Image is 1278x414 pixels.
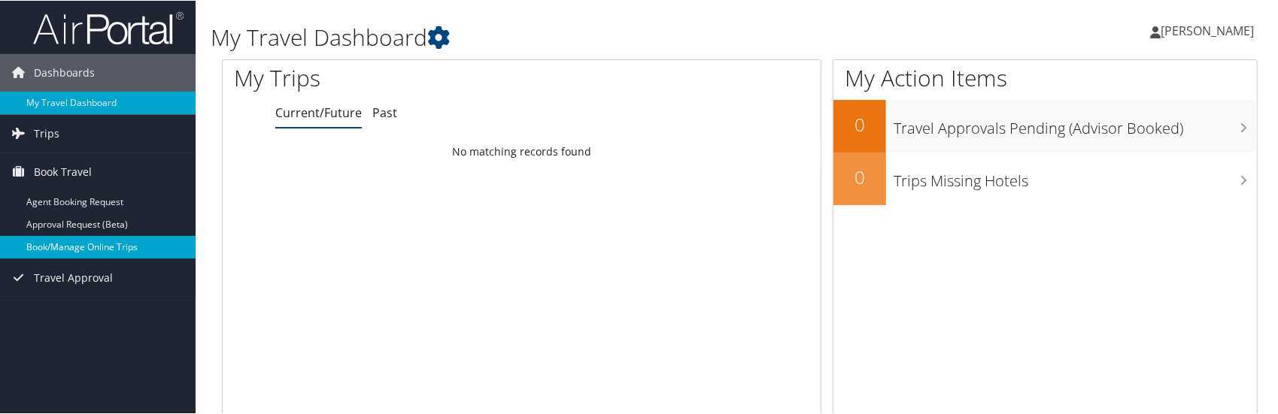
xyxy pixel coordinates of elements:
h1: My Travel Dashboard [211,21,916,53]
h2: 0 [833,164,886,189]
td: No matching records found [223,137,821,165]
h3: Travel Approvals Pending (Advisor Booked) [894,110,1257,138]
a: [PERSON_NAME] [1150,8,1269,53]
a: 0Trips Missing Hotels [833,152,1257,204]
h2: 0 [833,111,886,137]
a: Current/Future [275,104,362,120]
h1: My Trips [234,62,560,93]
h1: My Action Items [833,62,1257,93]
h3: Trips Missing Hotels [894,162,1257,191]
span: Book Travel [34,153,92,190]
span: Trips [34,114,59,152]
a: Past [372,104,397,120]
span: Travel Approval [34,258,113,296]
a: 0Travel Approvals Pending (Advisor Booked) [833,99,1257,152]
span: Dashboards [34,53,95,91]
img: airportal-logo.png [33,10,184,45]
span: [PERSON_NAME] [1161,22,1254,38]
